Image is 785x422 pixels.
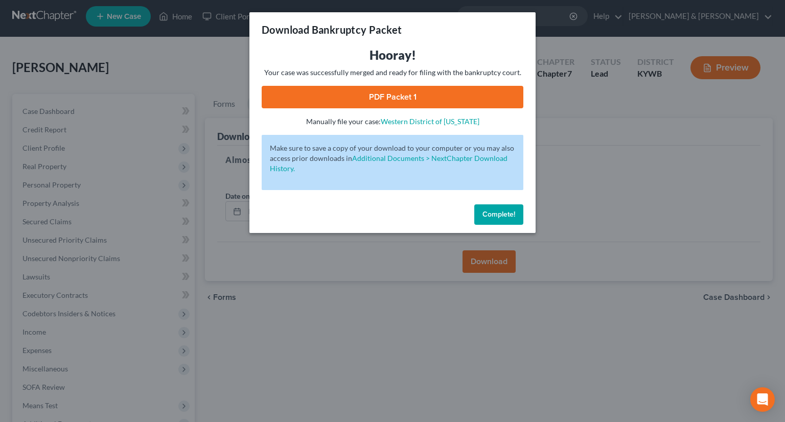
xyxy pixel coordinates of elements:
h3: Download Bankruptcy Packet [262,22,402,37]
a: Western District of [US_STATE] [381,117,479,126]
h3: Hooray! [262,47,523,63]
span: Complete! [482,210,515,219]
a: Additional Documents > NextChapter Download History. [270,154,507,173]
div: Open Intercom Messenger [750,387,775,412]
button: Complete! [474,204,523,225]
a: PDF Packet 1 [262,86,523,108]
p: Make sure to save a copy of your download to your computer or you may also access prior downloads in [270,143,515,174]
p: Manually file your case: [262,116,523,127]
p: Your case was successfully merged and ready for filing with the bankruptcy court. [262,67,523,78]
